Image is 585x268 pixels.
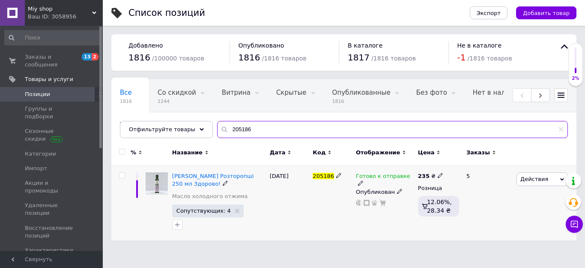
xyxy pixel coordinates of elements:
[152,55,204,62] span: / 100000 товаров
[25,105,79,120] span: Группы и подборки
[4,30,101,45] input: Поиск
[416,89,447,96] span: Без фото
[128,52,150,63] span: 1816
[348,42,382,49] span: В каталоге
[158,89,196,96] span: Со скидкой
[25,224,79,240] span: Восстановление позиций
[239,52,260,63] span: 1816
[172,173,254,187] a: [PERSON_NAME] Розторопші 250 мл Здорово!
[520,176,548,182] span: Действия
[348,52,370,63] span: 1817
[120,98,132,105] span: 1816
[217,121,568,138] input: Поиск по названию позиции, артикулу и поисковым запросам
[172,149,203,157] span: Название
[239,42,284,49] span: Опубликовано
[569,75,582,81] div: 2%
[461,166,514,241] div: 5
[131,149,136,157] span: %
[477,10,501,16] span: Экспорт
[276,89,307,96] span: Скрытые
[466,149,490,157] span: Заказы
[270,149,286,157] span: Дата
[427,199,452,214] span: 12.06%, 28.34 ₴
[25,202,79,217] span: Удаленные позиции
[28,5,92,13] span: Miy shop
[418,149,435,157] span: Цена
[468,55,512,62] span: / 1816 товаров
[313,149,325,157] span: Код
[92,53,98,60] span: 2
[25,150,56,158] span: Категории
[356,149,400,157] span: Отображение
[566,216,583,233] button: Чат с покупателем
[25,127,79,143] span: Сезонные скидки
[268,166,311,241] div: [DATE]
[128,42,163,49] span: Добавлено
[129,126,195,132] span: Отфильтруйте товары
[25,165,47,172] span: Импорт
[172,193,248,200] a: Масло холодного отжима
[222,89,251,96] span: Витрина
[176,208,231,214] span: Сопутствующих: 4
[120,89,132,96] span: Все
[25,53,79,69] span: Заказы и сообщения
[418,184,459,192] div: Розница
[128,9,205,18] div: Список позиций
[371,55,416,62] span: / 1816 товаров
[356,173,410,182] span: Готово к отправке
[332,98,391,105] span: 1816
[146,172,168,195] img: Олія сиродавлена Розторопші 250 мл Здорово!
[25,179,79,195] span: Акции и промокоды
[523,10,570,16] span: Добавить товар
[516,6,576,19] button: Добавить товар
[473,89,522,96] span: Нет в наличии
[28,13,103,21] div: Ваш ID: 3058956
[332,89,391,96] span: Опубликованные
[457,42,502,49] span: Не в каталоге
[262,55,307,62] span: / 1816 товаров
[356,188,414,196] div: Опубликован
[470,6,507,19] button: Экспорт
[82,53,92,60] span: 13
[418,173,430,179] b: 235
[457,52,466,63] span: -1
[158,98,196,105] span: 1244
[418,172,443,180] div: ₴
[25,247,73,254] span: Характеристики
[120,121,192,129] span: Товары без перевода
[313,173,334,179] span: 205186
[25,75,73,83] span: Товары и услуги
[25,90,50,98] span: Позиции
